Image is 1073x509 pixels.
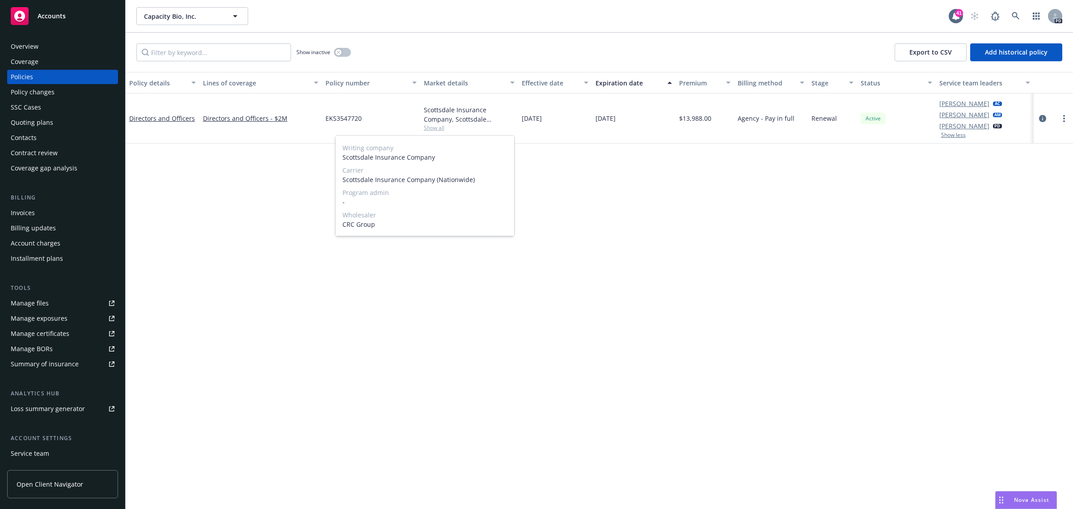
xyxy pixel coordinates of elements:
[985,48,1048,56] span: Add historical policy
[596,114,616,123] span: [DATE]
[7,342,118,356] a: Manage BORs
[325,114,362,123] span: EKS3547720
[11,146,58,160] div: Contract review
[11,131,37,145] div: Contacts
[1059,113,1069,124] a: more
[7,389,118,398] div: Analytics hub
[7,70,118,84] a: Policies
[11,446,49,461] div: Service team
[522,78,579,88] div: Effective date
[11,311,68,326] div: Manage exposures
[129,78,186,88] div: Policy details
[11,39,38,54] div: Overview
[7,462,118,476] a: Sales relationships
[592,72,676,93] button: Expiration date
[939,110,989,119] a: [PERSON_NAME]
[7,146,118,160] a: Contract review
[7,434,118,443] div: Account settings
[7,296,118,310] a: Manage files
[7,206,118,220] a: Invoices
[11,357,79,371] div: Summary of insurance
[11,206,35,220] div: Invoices
[811,114,837,123] span: Renewal
[11,100,41,115] div: SSC Cases
[199,72,322,93] button: Lines of coverage
[7,284,118,293] div: Tools
[936,72,1034,93] button: Service team leaders
[734,72,808,93] button: Billing method
[11,342,53,356] div: Manage BORs
[296,48,330,56] span: Show inactive
[955,9,963,17] div: 41
[136,7,248,25] button: Capacity Bio, Inc.
[864,115,882,123] span: Active
[7,39,118,54] a: Overview
[342,210,507,220] span: Wholesaler
[325,78,407,88] div: Policy number
[738,78,794,88] div: Billing method
[522,114,542,123] span: [DATE]
[939,99,989,108] a: [PERSON_NAME]
[895,43,967,61] button: Export to CSV
[811,78,844,88] div: Stage
[857,72,936,93] button: Status
[203,114,318,123] a: Directors and Officers - $2M
[342,220,507,229] span: CRC Group
[1007,7,1025,25] a: Search
[7,100,118,115] a: SSC Cases
[11,70,33,84] div: Policies
[7,193,118,202] div: Billing
[7,221,118,235] a: Billing updates
[7,161,118,175] a: Coverage gap analysis
[7,55,118,69] a: Coverage
[342,153,507,162] span: Scottsdale Insurance Company
[7,251,118,266] a: Installment plans
[7,357,118,371] a: Summary of insurance
[11,221,56,235] div: Billing updates
[1014,496,1049,504] span: Nova Assist
[11,327,69,341] div: Manage certificates
[518,72,592,93] button: Effective date
[11,55,38,69] div: Coverage
[970,43,1062,61] button: Add historical policy
[11,161,77,175] div: Coverage gap analysis
[909,48,952,56] span: Export to CSV
[1027,7,1045,25] a: Switch app
[11,115,53,130] div: Quoting plans
[995,491,1057,509] button: Nova Assist
[7,327,118,341] a: Manage certificates
[11,85,55,99] div: Policy changes
[7,236,118,250] a: Account charges
[676,72,735,93] button: Premium
[424,105,515,124] div: Scottsdale Insurance Company, Scottsdale Insurance Company (Nationwide), CRC Group
[7,115,118,130] a: Quoting plans
[11,296,49,310] div: Manage files
[939,78,1021,88] div: Service team leaders
[342,175,507,184] span: Scottsdale Insurance Company (Nationwide)
[7,4,118,29] a: Accounts
[7,85,118,99] a: Policy changes
[342,165,507,175] span: Carrier
[861,78,922,88] div: Status
[342,188,507,197] span: Program admin
[342,197,507,207] span: -
[144,12,221,21] span: Capacity Bio, Inc.
[11,251,63,266] div: Installment plans
[7,131,118,145] a: Contacts
[986,7,1004,25] a: Report a Bug
[1037,113,1048,124] a: circleInformation
[996,492,1007,509] div: Drag to move
[126,72,199,93] button: Policy details
[136,43,291,61] input: Filter by keyword...
[7,311,118,326] a: Manage exposures
[203,78,308,88] div: Lines of coverage
[17,479,83,489] span: Open Client Navigator
[808,72,857,93] button: Stage
[11,236,60,250] div: Account charges
[424,124,515,131] span: Show all
[679,114,711,123] span: $13,988.00
[939,121,989,131] a: [PERSON_NAME]
[38,13,66,20] span: Accounts
[596,78,662,88] div: Expiration date
[322,72,420,93] button: Policy number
